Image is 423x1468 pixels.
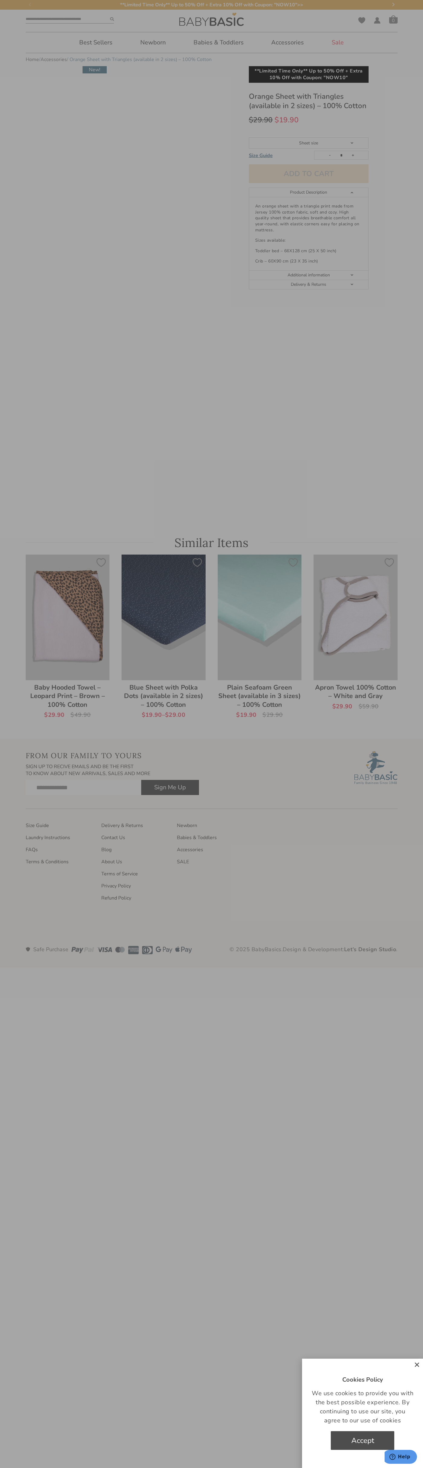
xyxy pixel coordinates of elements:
[331,1431,394,1450] a: Accept
[351,1431,374,1450] span: Accept
[311,1377,414,1383] h3: Cookies Policy
[311,1389,414,1425] p: We use cookies to provide you with the best possible experience. By continuing to use our site, y...
[414,1362,420,1368] a: Close
[385,1450,417,1465] iframe: Opens a widget where you can chat to one of our agents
